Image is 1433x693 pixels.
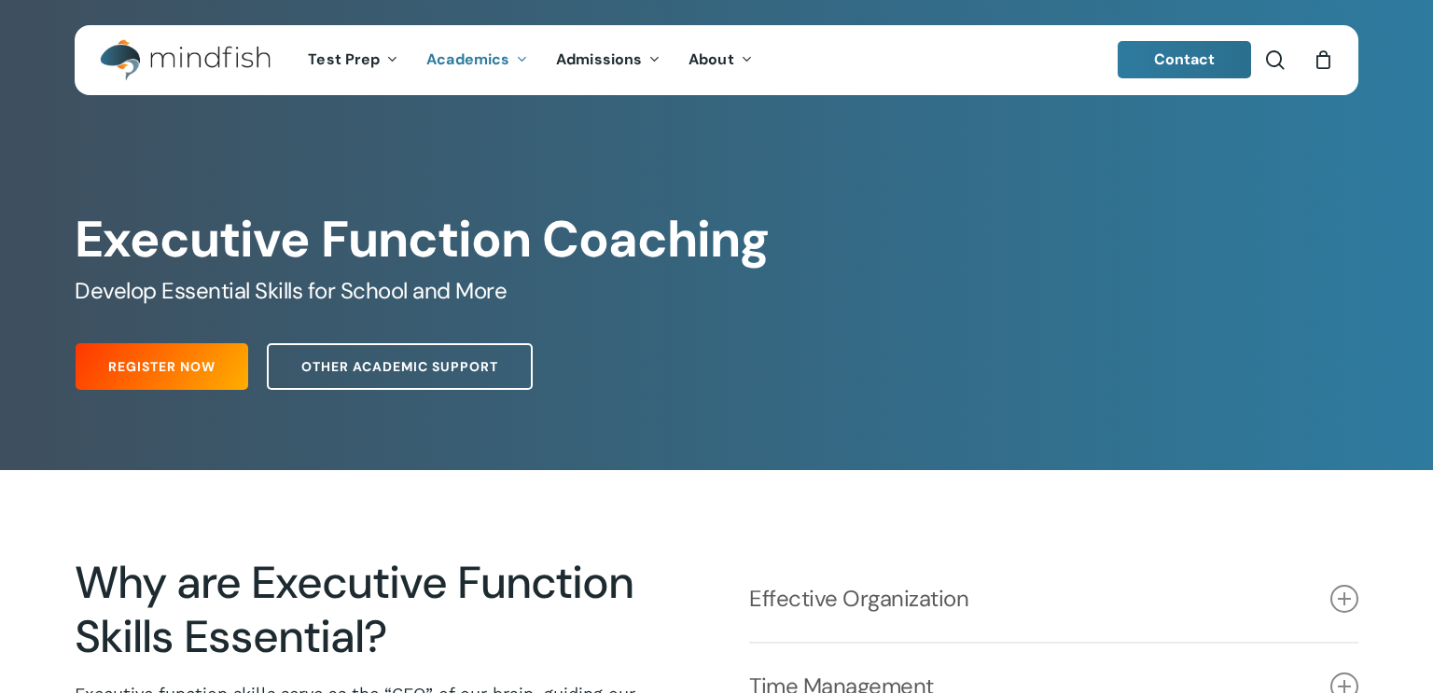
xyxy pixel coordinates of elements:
[301,357,498,376] span: Other Academic Support
[749,556,1358,642] a: Effective Organization
[294,52,412,68] a: Test Prep
[412,52,542,68] a: Academics
[108,357,216,376] span: Register Now
[75,210,1357,270] h1: Executive Function Coaching
[267,343,533,390] a: Other Academic Support
[689,49,734,69] span: About
[1154,49,1216,69] span: Contact
[556,49,642,69] span: Admissions
[75,276,1357,306] h5: Develop Essential Skills for School and More
[294,25,766,95] nav: Main Menu
[675,52,767,68] a: About
[542,52,675,68] a: Admissions
[1313,49,1333,70] a: Cart
[75,25,1358,95] header: Main Menu
[76,343,248,390] a: Register Now
[1118,41,1252,78] a: Contact
[426,49,509,69] span: Academics
[308,49,380,69] span: Test Prep
[75,556,637,664] h2: Why are Executive Function Skills Essential?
